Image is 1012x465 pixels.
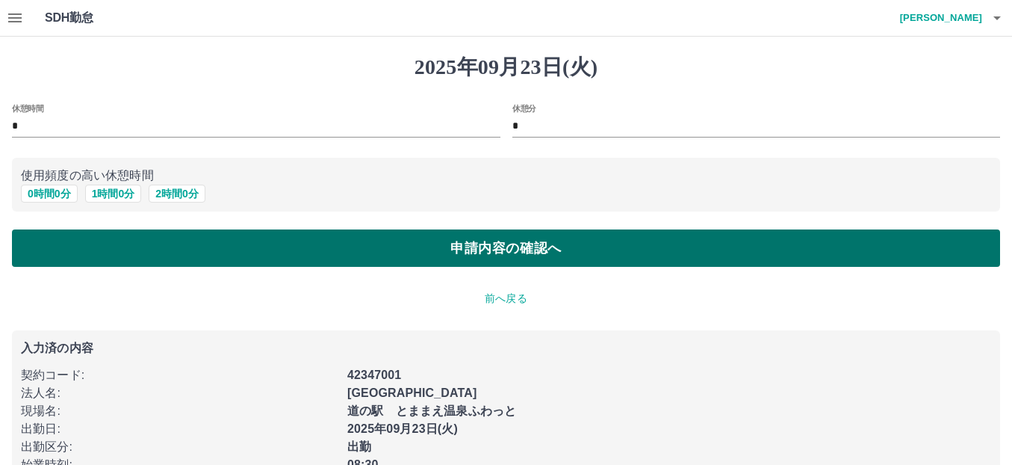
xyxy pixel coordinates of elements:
h1: 2025年09月23日(火) [12,55,1000,80]
button: 申請内容の確認へ [12,230,1000,267]
label: 休憩時間 [12,102,43,114]
p: 前へ戻る [12,291,1000,307]
b: [GEOGRAPHIC_DATA] [347,387,477,399]
b: 道の駅 とままえ温泉ふわっと [347,404,516,417]
label: 休憩分 [512,102,536,114]
p: 出勤日 : [21,420,338,438]
button: 1時間0分 [85,185,142,203]
button: 2時間0分 [149,185,205,203]
p: 出勤区分 : [21,438,338,456]
p: 法人名 : [21,384,338,402]
button: 0時間0分 [21,185,78,203]
b: 出勤 [347,440,371,453]
p: 契約コード : [21,366,338,384]
b: 42347001 [347,369,401,381]
p: 使用頻度の高い休憩時間 [21,167,991,185]
p: 入力済の内容 [21,342,991,354]
p: 現場名 : [21,402,338,420]
b: 2025年09月23日(火) [347,422,458,435]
